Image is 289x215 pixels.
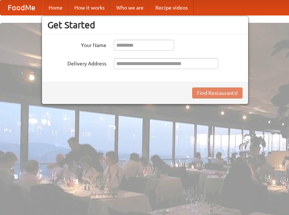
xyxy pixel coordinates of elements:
[110,0,149,15] a: Who we are
[149,0,194,15] a: Recipe videos
[47,40,106,49] label: Your Name
[43,0,68,15] a: Home
[68,0,110,15] a: How it works
[0,0,43,15] a: FoodMe
[47,58,106,67] label: Delivery Address
[47,19,243,31] h3: Get Started
[192,87,243,98] button: Find Restaurants!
